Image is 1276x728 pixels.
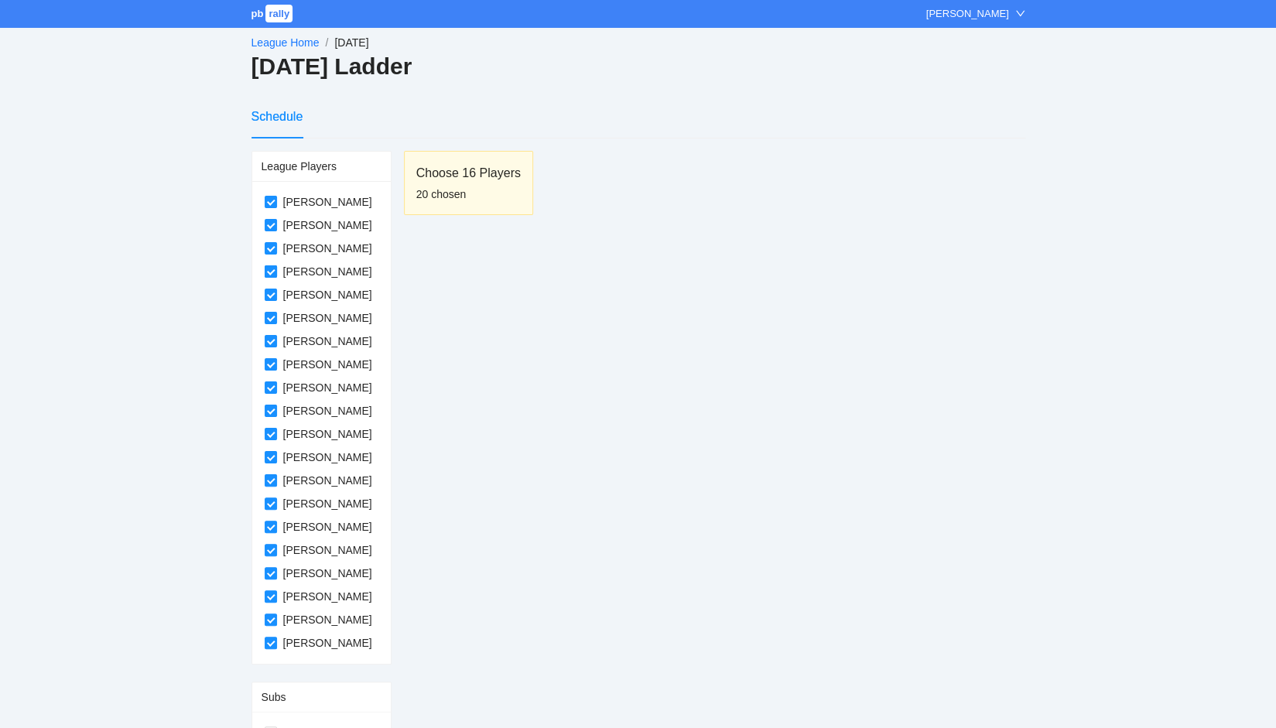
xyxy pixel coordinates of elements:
[277,472,378,489] span: [PERSON_NAME]
[277,518,378,535] span: [PERSON_NAME]
[325,36,328,49] span: /
[277,356,378,373] span: [PERSON_NAME]
[262,152,381,181] div: League Players
[277,333,378,350] span: [PERSON_NAME]
[277,588,378,605] span: [PERSON_NAME]
[251,51,1025,83] h2: [DATE] Ladder
[251,107,303,126] div: Schedule
[1015,9,1025,19] span: down
[416,186,521,203] div: 20 chosen
[277,449,378,466] span: [PERSON_NAME]
[277,426,378,443] span: [PERSON_NAME]
[277,402,378,419] span: [PERSON_NAME]
[277,611,378,628] span: [PERSON_NAME]
[277,634,378,651] span: [PERSON_NAME]
[277,565,378,582] span: [PERSON_NAME]
[265,5,292,22] span: rally
[251,8,296,19] a: pbrally
[926,6,1009,22] div: [PERSON_NAME]
[277,542,378,559] span: [PERSON_NAME]
[416,163,521,183] div: Choose 16 Players
[277,495,378,512] span: [PERSON_NAME]
[277,263,378,280] span: [PERSON_NAME]
[277,240,378,257] span: [PERSON_NAME]
[277,286,378,303] span: [PERSON_NAME]
[277,379,378,396] span: [PERSON_NAME]
[251,36,320,49] a: League Home
[334,36,368,49] span: [DATE]
[277,217,378,234] span: [PERSON_NAME]
[277,193,378,210] span: [PERSON_NAME]
[277,309,378,326] span: [PERSON_NAME]
[262,682,381,712] div: Subs
[251,8,264,19] span: pb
